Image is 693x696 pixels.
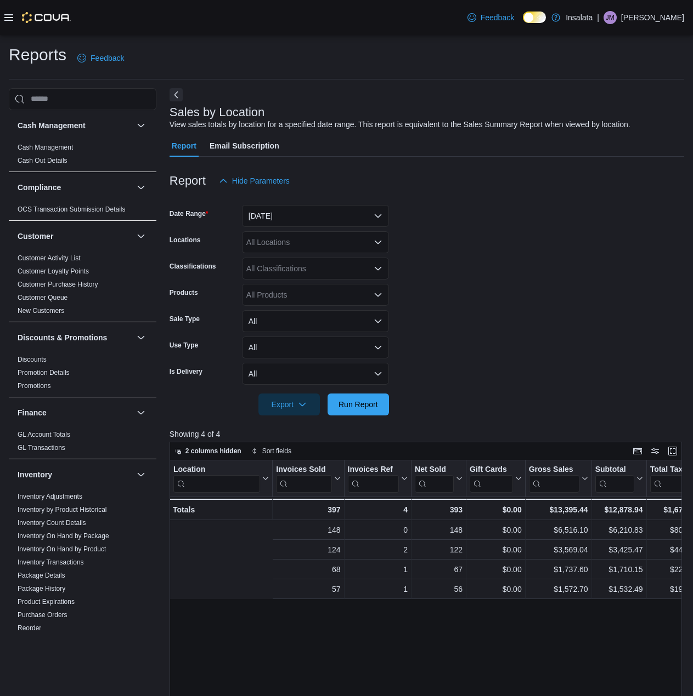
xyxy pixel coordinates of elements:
[415,523,463,537] div: 148
[172,135,196,157] span: Report
[18,369,70,376] a: Promotion Details
[18,532,109,540] a: Inventory On Hand by Package
[415,464,454,492] div: Net Sold
[18,493,82,500] a: Inventory Adjustments
[415,503,463,516] div: 393
[18,231,53,242] h3: Customer
[374,264,382,273] button: Open list of options
[91,53,124,64] span: Feedback
[18,624,41,632] span: Reorder
[595,543,643,556] div: $3,425.47
[18,430,70,439] span: GL Account Totals
[242,363,389,385] button: All
[9,44,66,66] h1: Reports
[18,332,107,343] h3: Discounts & Promotions
[276,503,340,516] div: 397
[18,558,84,566] a: Inventory Transactions
[18,206,126,213] a: OCS Transaction Submission Details
[604,11,617,24] div: James Moffitt
[18,545,106,553] a: Inventory On Hand by Product
[529,563,588,576] div: $1,737.60
[18,120,132,131] button: Cash Management
[18,267,89,276] span: Customer Loyalty Points
[173,464,260,492] div: Location
[18,156,67,165] span: Cash Out Details
[247,444,296,458] button: Sort fields
[18,381,51,390] span: Promotions
[276,464,331,475] div: Invoices Sold
[18,356,47,363] a: Discounts
[173,464,260,475] div: Location
[258,393,320,415] button: Export
[470,583,522,596] div: $0.00
[134,181,148,194] button: Compliance
[173,464,269,492] button: Location
[649,444,662,458] button: Display options
[566,11,593,24] p: Insalata
[276,523,340,537] div: 148
[18,281,98,288] a: Customer Purchase History
[18,624,41,632] a: Reorder
[242,310,389,332] button: All
[9,490,156,652] div: Inventory
[595,503,643,516] div: $12,878.94
[528,503,588,516] div: $13,395.44
[328,393,389,415] button: Run Report
[374,290,382,299] button: Open list of options
[9,252,156,322] div: Customer
[595,464,643,492] button: Subtotal
[18,431,70,438] a: GL Account Totals
[134,230,148,243] button: Customer
[134,406,148,419] button: Finance
[18,355,47,364] span: Discounts
[347,523,407,537] div: 0
[529,583,588,596] div: $1,572.70
[9,353,156,397] div: Discounts & Promotions
[18,545,106,554] span: Inventory On Hand by Product
[347,464,398,492] div: Invoices Ref
[18,518,86,527] span: Inventory Count Details
[242,336,389,358] button: All
[528,464,579,492] div: Gross Sales
[470,543,522,556] div: $0.00
[18,307,64,315] a: New Customers
[347,583,407,596] div: 1
[18,143,73,152] span: Cash Management
[18,611,67,619] span: Purchase Orders
[595,464,634,475] div: Subtotal
[415,464,454,475] div: Net Sold
[415,563,463,576] div: 67
[18,120,86,131] h3: Cash Management
[170,341,198,350] label: Use Type
[18,469,52,480] h3: Inventory
[347,543,407,556] div: 2
[18,571,65,580] span: Package Details
[528,464,579,475] div: Gross Sales
[597,11,599,24] p: |
[523,12,546,23] input: Dark Mode
[18,443,65,452] span: GL Transactions
[276,563,340,576] div: 68
[18,611,67,619] a: Purchase Orders
[170,209,209,218] label: Date Range
[595,563,643,576] div: $1,710.15
[134,331,148,344] button: Discounts & Promotions
[276,464,331,492] div: Invoices Sold
[173,503,269,516] div: Totals
[170,88,183,101] button: Next
[18,368,70,377] span: Promotion Details
[265,393,313,415] span: Export
[18,598,75,606] a: Product Expirations
[170,288,198,297] label: Products
[210,135,279,157] span: Email Subscription
[276,543,340,556] div: 124
[170,174,206,187] h3: Report
[215,170,294,192] button: Hide Parameters
[73,47,128,69] a: Feedback
[415,464,463,492] button: Net Sold
[170,315,200,323] label: Sale Type
[276,583,340,596] div: 57
[18,407,47,418] h3: Finance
